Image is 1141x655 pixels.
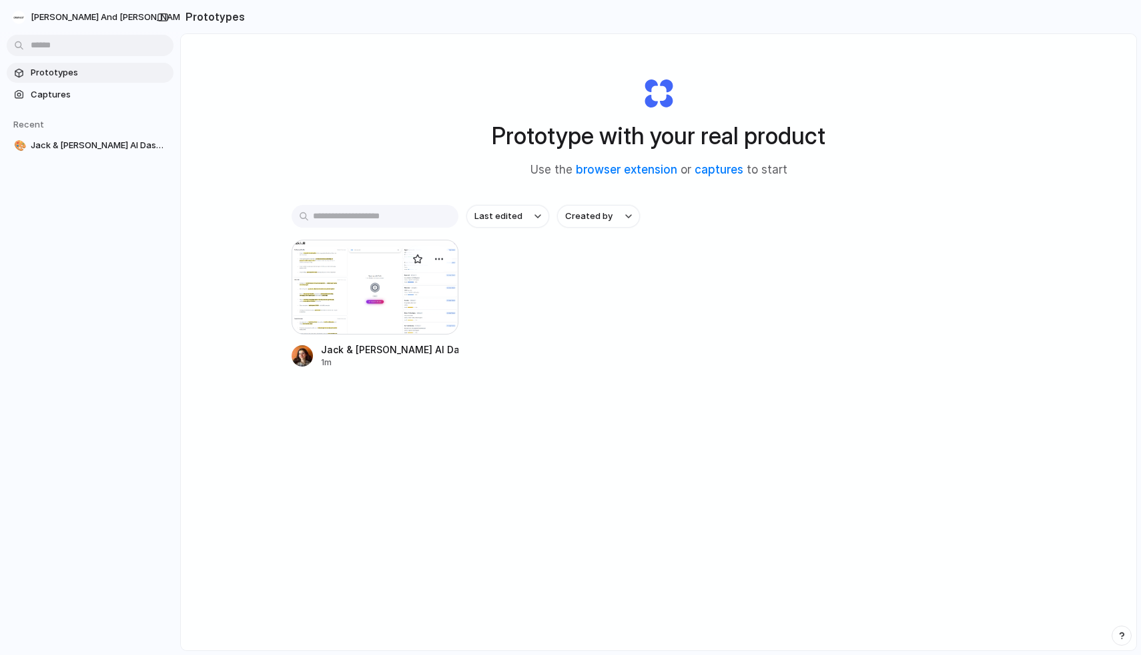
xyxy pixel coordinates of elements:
span: Last edited [474,210,522,223]
span: Captures [31,88,168,101]
div: 🎨 [14,138,23,154]
span: Created by [565,210,613,223]
span: Use the or to start [530,162,787,179]
span: Jack & [PERSON_NAME] AI Dashboard: Sidebar Card Bulletpoints [31,139,168,152]
a: 🎨Jack & [PERSON_NAME] AI Dashboard: Sidebar Card Bulletpoints [7,136,173,156]
h1: Prototype with your real product [492,118,825,154]
a: Captures [7,85,173,105]
a: captures [695,163,743,176]
button: Created by [557,205,640,228]
a: Prototypes [7,63,173,83]
a: browser extension [576,163,677,176]
a: Jack & Jill AI Dashboard: Sidebar Card BulletpointsJack & [PERSON_NAME] AI Dashboard: Sidebar Car... [292,240,458,369]
button: [PERSON_NAME] and [PERSON_NAME] [7,7,208,28]
span: [PERSON_NAME] and [PERSON_NAME] [31,11,187,24]
button: Last edited [466,205,549,228]
span: Recent [13,119,44,130]
span: Prototypes [31,66,168,79]
button: 🎨 [12,139,25,152]
h2: Prototypes [180,9,245,25]
div: Jack & [PERSON_NAME] AI Dashboard: Sidebar Card Bulletpoints [321,343,458,357]
div: 1m [321,357,458,369]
